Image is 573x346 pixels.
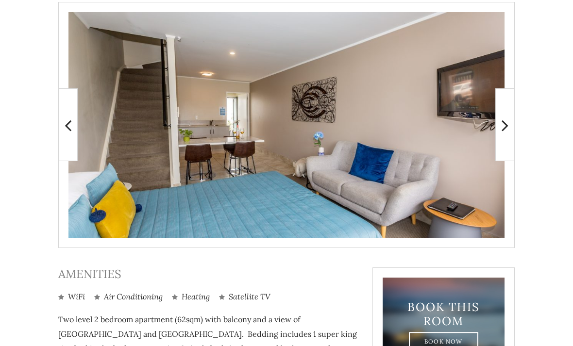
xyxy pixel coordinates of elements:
[172,291,210,302] li: Heating
[58,267,358,281] h3: Amenities
[219,291,270,302] li: Satellite TV
[94,291,163,302] li: Air Conditioning
[58,291,85,302] li: WiFi
[400,300,488,329] h3: Book This Room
